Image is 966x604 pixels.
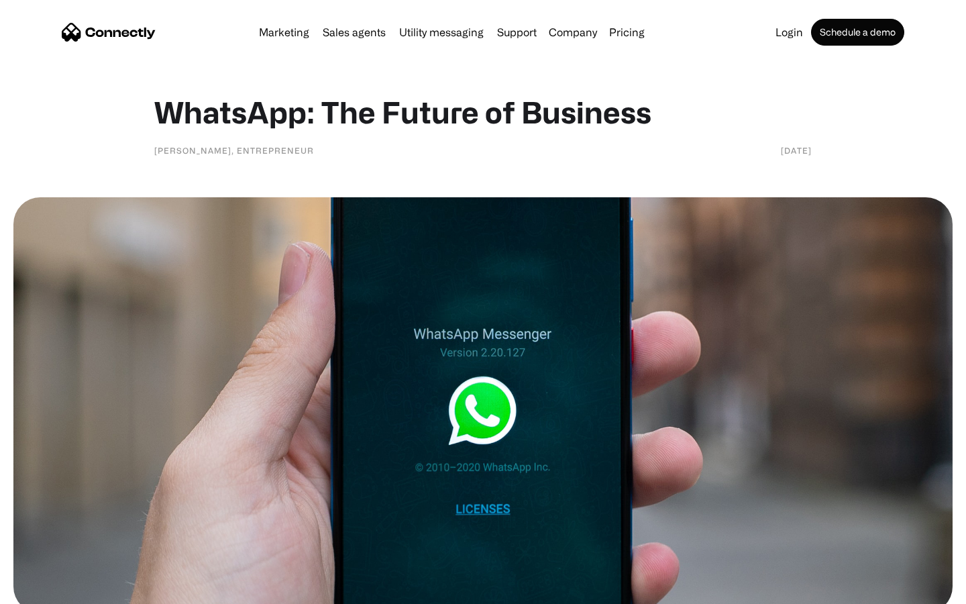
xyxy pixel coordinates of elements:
div: Company [545,23,601,42]
ul: Language list [27,581,80,599]
a: Sales agents [317,27,391,38]
div: [DATE] [781,144,812,157]
a: Pricing [604,27,650,38]
div: Company [549,23,597,42]
h1: WhatsApp: The Future of Business [154,94,812,130]
a: home [62,22,156,42]
div: [PERSON_NAME], Entrepreneur [154,144,314,157]
a: Utility messaging [394,27,489,38]
a: Schedule a demo [811,19,904,46]
a: Login [770,27,808,38]
a: Marketing [254,27,315,38]
aside: Language selected: English [13,581,80,599]
a: Support [492,27,542,38]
